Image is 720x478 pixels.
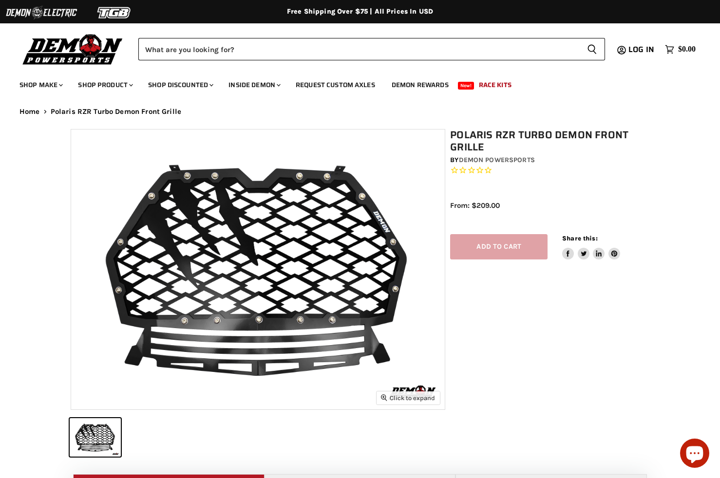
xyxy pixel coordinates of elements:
[19,108,40,116] a: Home
[138,38,579,60] input: Search
[5,3,78,22] img: Demon Electric Logo 2
[450,129,654,153] h1: Polaris RZR Turbo Demon Front Grille
[78,3,151,22] img: TGB Logo 2
[562,235,597,242] span: Share this:
[472,75,519,95] a: Race Kits
[12,71,693,95] ul: Main menu
[458,82,474,90] span: New!
[12,75,69,95] a: Shop Make
[377,391,440,404] button: Click to expand
[677,439,712,470] inbox-online-store-chat: Shopify online store chat
[384,75,456,95] a: Demon Rewards
[221,75,286,95] a: Inside Demon
[51,108,181,116] span: Polaris RZR Turbo Demon Front Grille
[381,394,435,402] span: Click to expand
[141,75,219,95] a: Shop Discounted
[660,42,701,56] a: $0.00
[678,45,696,54] span: $0.00
[70,418,121,457] button: IMAGE thumbnail
[562,234,620,260] aside: Share this:
[450,165,654,176] span: Rated 0.0 out of 5 stars 0 reviews
[71,129,445,409] img: IMAGE
[450,155,654,165] div: by
[138,38,605,60] form: Product
[624,45,660,54] a: Log in
[288,75,382,95] a: Request Custom Axles
[628,43,654,55] span: Log in
[459,156,535,164] a: Demon Powersports
[71,75,139,95] a: Shop Product
[579,38,605,60] button: Search
[19,32,126,66] img: Demon Powersports
[450,201,500,210] span: From: $209.00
